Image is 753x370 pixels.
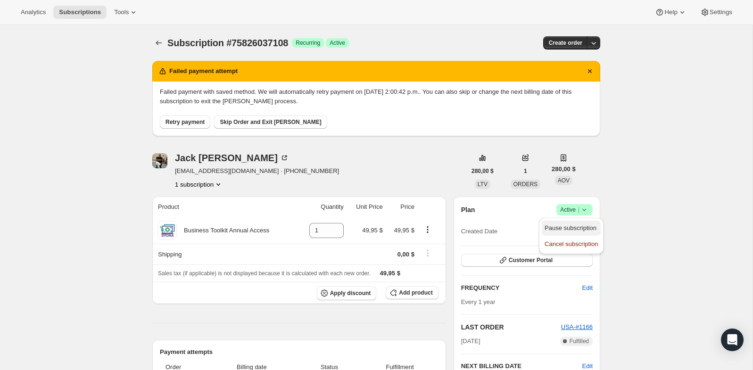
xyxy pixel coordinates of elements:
[561,323,593,330] a: USA-#1166
[169,66,238,76] h2: Failed payment attempt
[542,221,601,236] button: Pause subscription
[461,337,480,346] span: [DATE]
[461,298,496,305] span: Every 1 year
[386,286,438,299] button: Add product
[160,115,210,129] button: Retry payment
[114,8,129,16] span: Tools
[545,224,596,231] span: Pause subscription
[549,39,582,47] span: Create order
[160,87,593,106] p: Failed payment with saved method. We will automatically retry payment on [DATE] 2:00:42 p.m.. You...
[664,8,677,16] span: Help
[582,283,593,293] span: Edit
[15,6,51,19] button: Analytics
[461,205,475,214] h2: Plan
[570,337,589,345] span: Fulfilled
[472,167,494,175] span: 280,00 $
[420,248,435,258] button: Shipping actions
[466,164,499,178] button: 280,00 $
[577,280,598,296] button: Edit
[108,6,144,19] button: Tools
[175,153,289,163] div: Jack [PERSON_NAME]
[420,224,435,235] button: Product actions
[21,8,46,16] span: Analytics
[152,244,298,264] th: Shipping
[399,289,432,296] span: Add product
[214,115,327,129] button: Skip Order and Exit [PERSON_NAME]
[330,39,345,47] span: Active
[158,221,177,240] img: product img
[394,227,414,234] span: 49,95 $
[220,118,321,126] span: Skip Order and Exit [PERSON_NAME]
[59,8,101,16] span: Subscriptions
[461,227,497,236] span: Created Date
[380,270,400,277] span: 49,95 $
[347,197,386,217] th: Unit Price
[561,322,593,332] button: USA-#1166
[53,6,107,19] button: Subscriptions
[524,167,527,175] span: 1
[461,254,593,267] button: Customer Portal
[558,177,570,184] span: AOV
[152,197,298,217] th: Product
[649,6,692,19] button: Help
[152,153,167,168] span: Jack Hays
[177,226,269,235] div: Business Toolkit Annual Access
[317,286,377,300] button: Apply discount
[552,164,576,174] span: 280,00 $
[560,205,589,214] span: Active
[721,329,744,351] div: Open Intercom Messenger
[386,197,417,217] th: Price
[298,197,347,217] th: Quantity
[160,347,439,357] h2: Payment attempts
[578,206,579,214] span: |
[175,166,339,176] span: [EMAIL_ADDRESS][DOMAIN_NAME] · [PHONE_NUMBER]
[296,39,320,47] span: Recurring
[175,180,223,189] button: Product actions
[518,164,533,178] button: 1
[461,283,582,293] h2: FREQUENCY
[362,227,382,234] span: 49,95 $
[513,181,538,188] span: ORDERS
[158,270,371,277] span: Sales tax (if applicable) is not displayed because it is calculated with each new order.
[330,289,371,297] span: Apply discount
[165,118,205,126] span: Retry payment
[152,36,165,49] button: Subscriptions
[695,6,738,19] button: Settings
[543,36,588,49] button: Create order
[545,240,598,247] span: Cancel subscription
[478,181,488,188] span: LTV
[509,256,553,264] span: Customer Portal
[583,65,596,78] button: Descartar notificación
[461,322,561,332] h2: LAST ORDER
[710,8,732,16] span: Settings
[542,237,601,252] button: Cancel subscription
[167,38,288,48] span: Subscription #75826037108
[397,251,414,258] span: 0,00 $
